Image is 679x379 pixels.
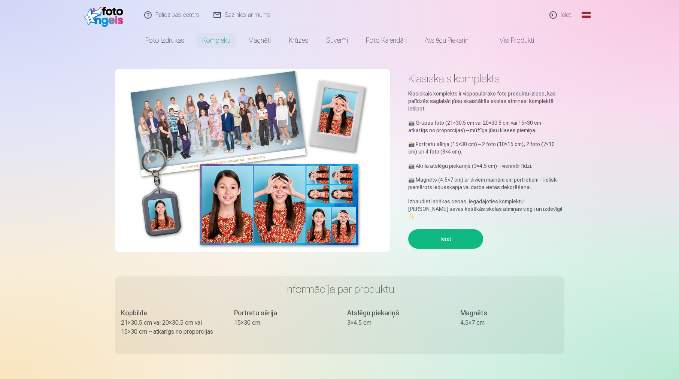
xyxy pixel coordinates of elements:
[234,318,332,327] div: 15×30 cm
[193,30,239,51] a: Komplekti
[408,72,564,85] h1: Klasiskais komplekts
[347,318,445,327] div: 3×4.5 cm
[280,30,317,51] a: Krūzes
[136,30,193,51] a: Foto izdrukas
[347,308,445,318] div: Atslēgu piekariņš
[408,140,564,155] p: 📸 Portretu sērija (15×30 cm) – 2 foto (10×15 cm), 2 foto (7×10 cm) un 4 foto (3×4 cm).
[408,162,564,170] p: 📸 Akrila atslēgu piekariņš (3×4,5 cm) – vienmēr līdzi.
[408,176,564,191] p: 📸 Magnēts (4,5×7 cm) ar diviem maināmiem portretiem – lieliski piemērots ledusskapja vai darba vi...
[357,30,416,51] a: Foto kalendāri
[479,30,543,51] a: Visi produkti
[239,30,280,51] a: Magnēti
[408,90,564,112] p: Klasiskais komplekts ir vispopulārāko foto produktu izlase, kas palīdzēs saglabāt jūsu skaistākās...
[84,3,127,27] img: /fa1
[460,318,558,327] div: 4.5×7 cm
[121,318,219,336] div: 21×30.5 cm vai 20×30.5 cm vai 15×30 cm – atkarīgs no proporcijas
[416,30,479,51] a: Atslēgu piekariņi
[234,308,332,318] div: Portretu sērija
[460,308,558,318] div: Magnēts
[408,119,564,134] p: 📸 Grupas foto (21×30.5 cm vai 20×30.5 cm vai 15×30 cm – atkarīgs no proporcijas) – mūžīga jūsu kl...
[121,308,219,318] div: Kopbilde
[408,198,564,220] p: Izbaudiet labākas cenas, iegādājoties komplektu! [PERSON_NAME] savas košākās skolas atmiņas viegl...
[408,229,483,249] button: Ieiet
[121,282,558,296] h3: Informācija par produktu
[317,30,357,51] a: Suvenīri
